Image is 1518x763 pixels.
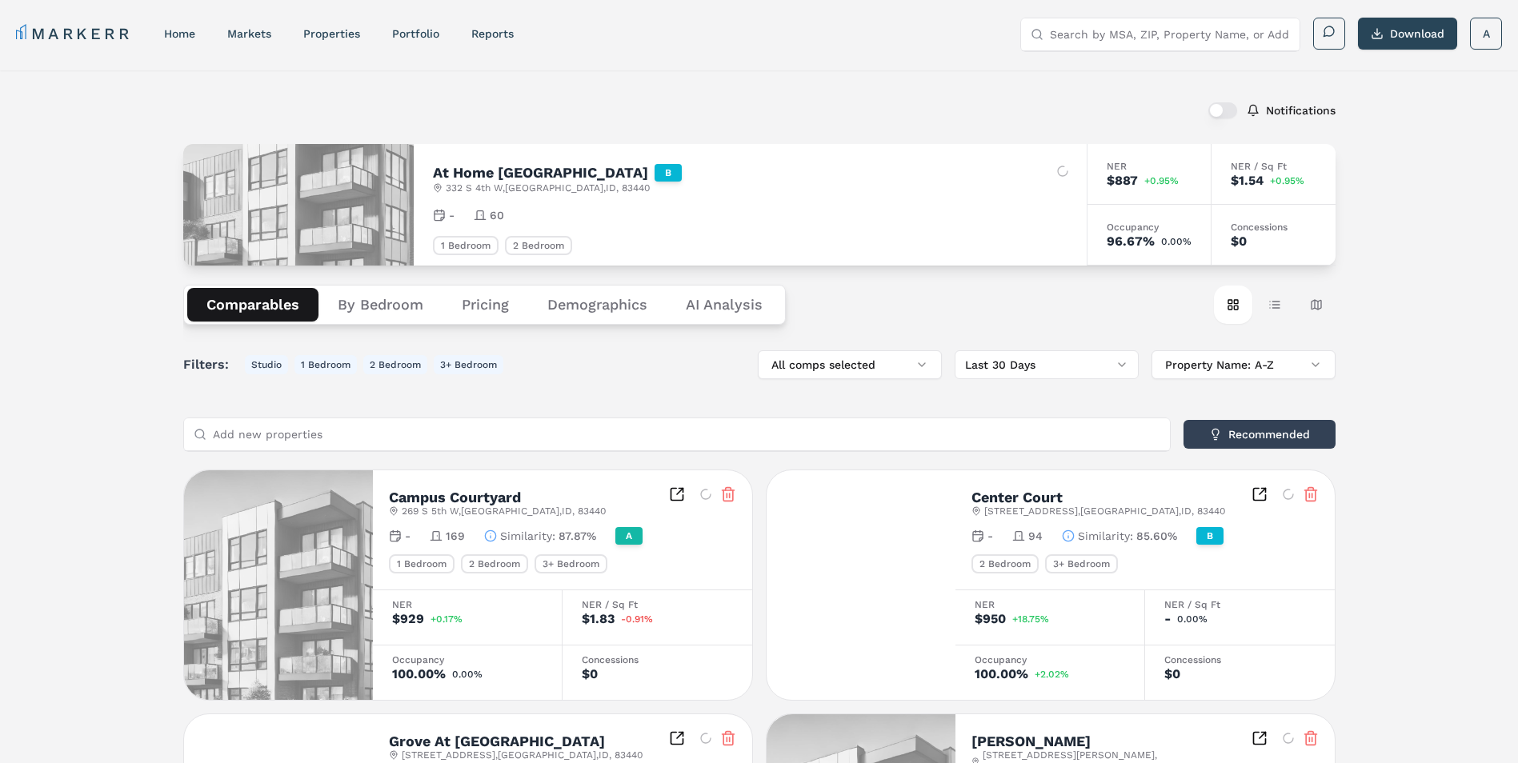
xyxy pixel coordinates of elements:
[1035,669,1069,679] span: +2.02%
[1358,18,1457,50] button: Download
[505,236,572,255] div: 2 Bedroom
[433,236,499,255] div: 1 Bedroom
[1252,486,1268,502] a: Inspect Comparables
[975,655,1125,665] div: Occupancy
[582,600,733,609] div: NER / Sq Ft
[1196,527,1224,545] div: B
[669,730,685,746] a: Inspect Comparables
[471,27,514,40] a: reports
[1231,222,1316,232] div: Concessions
[655,164,682,182] div: B
[535,554,607,573] div: 3+ Bedroom
[1231,235,1247,248] div: $0
[971,490,1063,505] h2: Center Court
[392,600,543,609] div: NER
[490,207,504,223] span: 60
[1266,105,1336,116] label: Notifications
[971,734,1091,749] h2: [PERSON_NAME]
[303,27,360,40] a: properties
[1252,730,1268,746] a: Inspect Comparables
[433,166,648,180] h2: At Home [GEOGRAPHIC_DATA]
[1164,655,1316,665] div: Concessions
[405,528,411,544] span: -
[227,27,271,40] a: markets
[389,554,455,573] div: 1 Bedroom
[669,486,685,502] a: Inspect Comparables
[16,22,132,45] a: MARKERR
[1184,420,1336,449] button: Recommended
[1161,237,1192,246] span: 0.00%
[1270,176,1304,186] span: +0.95%
[318,288,443,322] button: By Bedroom
[1107,222,1192,232] div: Occupancy
[975,600,1125,609] div: NER
[431,614,463,624] span: +0.17%
[452,669,483,679] span: 0.00%
[484,528,596,544] button: Similarity:87.87%
[402,749,643,761] span: [STREET_ADDRESS] , [GEOGRAPHIC_DATA] , ID , 83440
[213,418,1160,450] input: Add new properties
[1107,235,1155,248] div: 96.67%
[1231,162,1316,171] div: NER / Sq Ft
[1144,176,1179,186] span: +0.95%
[975,668,1028,681] div: 100.00%
[1470,18,1502,50] button: A
[758,350,942,379] button: All comps selected
[1062,528,1177,544] button: Similarity:85.60%
[183,355,238,374] span: Filters:
[187,288,318,322] button: Comparables
[443,288,528,322] button: Pricing
[1028,528,1043,544] span: 94
[1231,174,1264,187] div: $1.54
[446,182,650,194] span: 332 S 4th W , [GEOGRAPHIC_DATA] , ID , 83440
[449,207,455,223] span: -
[987,528,993,544] span: -
[392,655,543,665] div: Occupancy
[971,554,1039,573] div: 2 Bedroom
[1012,614,1049,624] span: +18.75%
[975,613,1006,625] div: $950
[582,668,598,681] div: $0
[1177,614,1208,624] span: 0.00%
[984,505,1225,517] span: [STREET_ADDRESS] , [GEOGRAPHIC_DATA] , ID , 83440
[1107,162,1192,171] div: NER
[1050,18,1290,50] input: Search by MSA, ZIP, Property Name, or Address
[500,528,555,544] span: Similarity :
[582,655,733,665] div: Concessions
[1152,350,1336,379] button: Property Name: A-Z
[402,505,606,517] span: 269 S 5th W , [GEOGRAPHIC_DATA] , ID , 83440
[245,355,288,374] button: Studio
[667,288,782,322] button: AI Analysis
[615,527,643,545] div: A
[363,355,427,374] button: 2 Bedroom
[1078,528,1133,544] span: Similarity :
[164,27,195,40] a: home
[434,355,503,374] button: 3+ Bedroom
[392,668,446,681] div: 100.00%
[294,355,357,374] button: 1 Bedroom
[1045,554,1118,573] div: 3+ Bedroom
[389,490,521,505] h2: Campus Courtyard
[1483,26,1490,42] span: A
[1136,528,1177,544] span: 85.60%
[461,554,528,573] div: 2 Bedroom
[621,614,653,624] span: -0.91%
[1164,668,1180,681] div: $0
[528,288,667,322] button: Demographics
[392,27,439,40] a: Portfolio
[389,734,605,749] h2: Grove At [GEOGRAPHIC_DATA]
[392,613,424,625] div: $929
[1164,613,1171,625] div: -
[1164,600,1316,609] div: NER / Sq Ft
[1107,174,1138,187] div: $887
[559,528,596,544] span: 87.87%
[582,613,615,625] div: $1.83
[446,528,465,544] span: 169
